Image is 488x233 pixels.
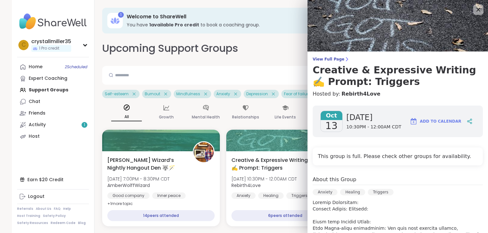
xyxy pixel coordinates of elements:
[17,214,40,218] a: Host Training
[111,113,142,121] p: All
[105,91,129,97] span: Self-esteem
[258,192,284,199] div: Healing
[284,91,310,97] span: Fear of failure
[65,64,87,70] span: 2 Scheduled
[107,182,150,189] b: AmberWolffWizard
[29,98,40,105] div: Chat
[17,131,89,142] a: Host
[22,41,26,49] span: c
[29,64,43,70] div: Home
[31,38,71,45] div: crystallmiller35
[29,110,45,116] div: Friends
[346,124,401,130] span: 10:30PM - 12:00AM CDT
[17,73,89,84] a: Expert Coaching
[231,182,261,189] b: Rebirth4Love
[102,41,238,56] h2: Upcoming Support Groups
[29,122,46,128] div: Activity
[29,75,67,82] div: Expert Coaching
[313,176,356,183] h4: About this Group
[54,207,61,211] a: FAQ
[368,189,394,195] div: Triggers
[17,107,89,119] a: Friends
[127,22,459,28] h3: You have to book a coaching group.
[231,192,256,199] div: Anxiety
[63,207,71,211] a: Help
[78,221,86,225] a: Blog
[17,221,48,225] a: Safety Resources
[28,193,44,200] div: Logout
[17,61,89,73] a: Home2Scheduled
[176,91,200,97] span: Mindfulness
[152,192,186,199] div: Inner peace
[17,119,89,131] a: Activity1
[29,133,40,140] div: Host
[420,118,461,124] span: Add to Calendar
[17,10,89,33] img: ShareWell Nav Logo
[231,210,339,221] div: 6 peers attended
[246,91,268,97] span: Depression
[410,117,417,125] img: ShareWell Logomark
[17,174,89,185] div: Earn $20 Credit
[341,90,380,98] a: Rebirth4Love
[149,22,199,28] b: 1 available Pro credit
[194,142,214,162] img: AmberWolffWizard
[232,113,259,121] p: Relationships
[407,114,464,129] button: Add to Calendar
[318,153,478,160] h4: This group is full. Please check other groups for availability.
[17,207,33,211] a: Referrals
[51,221,75,225] a: Redeem Code
[118,12,124,18] div: 1
[17,191,89,202] a: Logout
[231,176,297,182] span: [DATE] 10:30PM - 12:00AM CDT
[313,64,483,88] h3: Creative & Expressive Writing ✍️ Prompt: Triggers
[275,113,296,121] p: Life Events
[313,57,483,62] span: View Full Page
[286,192,313,199] div: Triggers
[145,91,160,97] span: Burnout
[107,156,186,172] span: [PERSON_NAME] Wizard’s Nightly Hangout Den 🐺🪄
[325,120,337,132] span: 13
[159,113,174,121] p: Growth
[340,189,365,195] div: Healing
[107,176,170,182] span: [DATE] 7:00PM - 8:30PM CDT
[231,156,310,172] span: Creative & Expressive Writing ✍️ Prompt: Triggers
[107,210,215,221] div: 14 peers attended
[107,192,150,199] div: Good company
[313,90,483,98] h4: Hosted by:
[84,122,85,128] span: 1
[321,111,342,120] span: Oct
[127,13,459,20] h3: Welcome to ShareWell
[346,112,401,123] span: [DATE]
[313,57,483,88] a: View Full PageCreative & Expressive Writing ✍️ Prompt: Triggers
[17,96,89,107] a: Chat
[43,214,66,218] a: Safety Policy
[313,189,337,195] div: Anxiety
[36,207,51,211] a: About Us
[192,113,220,121] p: Mental Health
[39,46,59,51] span: 1 Pro credit
[216,91,230,97] span: Anxiety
